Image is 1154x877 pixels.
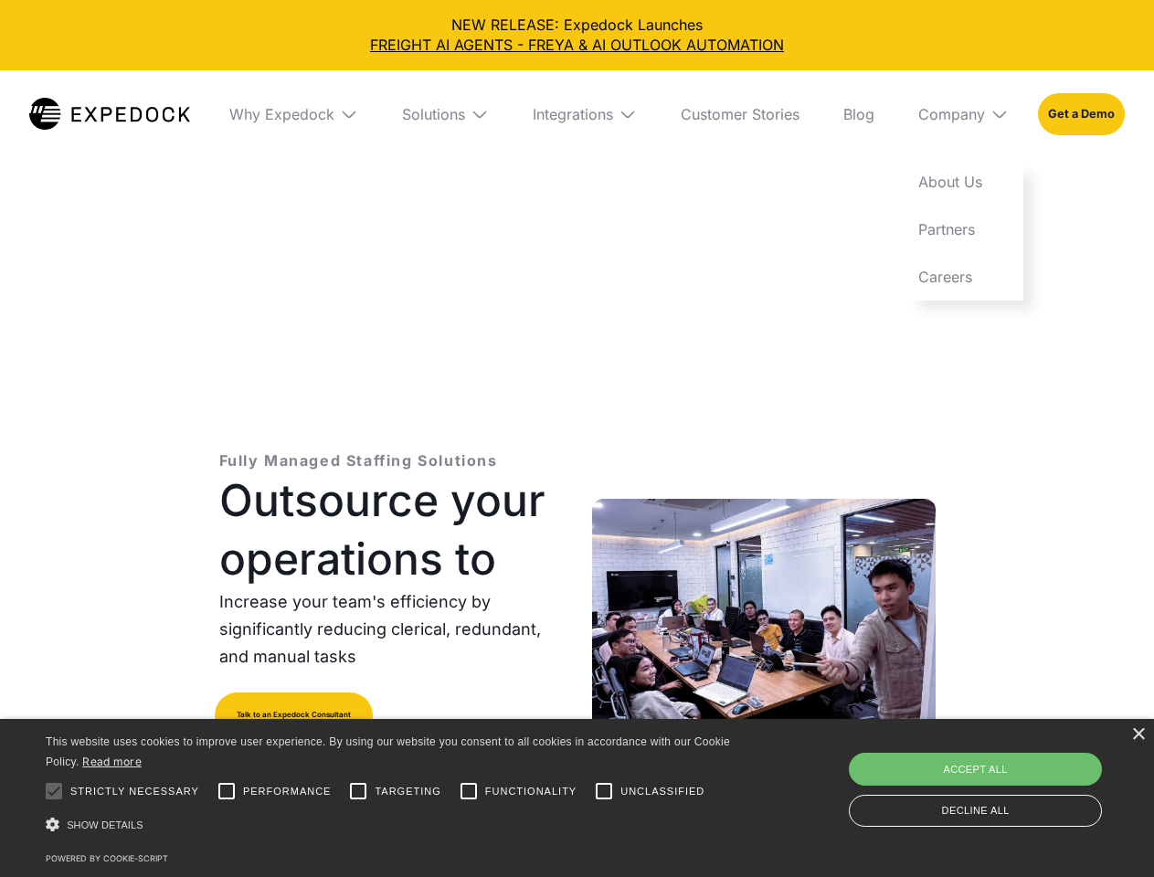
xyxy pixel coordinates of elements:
span: Unclassified [620,784,704,799]
a: Read more [82,755,142,768]
span: Performance [243,784,332,799]
div: Show details [46,812,736,838]
span: Strictly necessary [70,784,199,799]
span: This website uses cookies to improve user experience. By using our website you consent to all coo... [46,735,730,769]
div: Why Expedock [215,70,373,158]
span: Functionality [485,784,577,799]
div: Integrations [533,105,613,123]
a: Get a Demo [1038,93,1125,135]
a: Talk to an Expedock Consultant [215,692,373,738]
h1: Outsource your operations to [219,471,563,588]
a: Partners [904,206,1023,253]
div: Company [918,105,985,123]
a: Careers [904,253,1023,301]
a: FREIGHT AI AGENTS - FREYA & AI OUTLOOK AUTOMATION [15,35,1139,55]
span: Show details [67,819,143,830]
span: Targeting [375,784,440,799]
a: About Us [904,158,1023,206]
iframe: Chat Widget [850,680,1154,877]
a: Powered by cookie-script [46,853,168,863]
p: Increase your team's efficiency by significantly reducing clerical, redundant, and manual tasks [219,588,563,671]
div: Solutions [387,70,503,158]
p: Fully Managed Staffing Solutions [219,449,498,471]
div: Why Expedock [229,105,334,123]
a: Customer Stories [666,70,814,158]
nav: Company [904,158,1023,301]
div: NEW RELEASE: Expedock Launches [15,15,1139,56]
div: Integrations [518,70,651,158]
div: Solutions [402,105,465,123]
a: Blog [829,70,889,158]
div: Company [904,70,1023,158]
